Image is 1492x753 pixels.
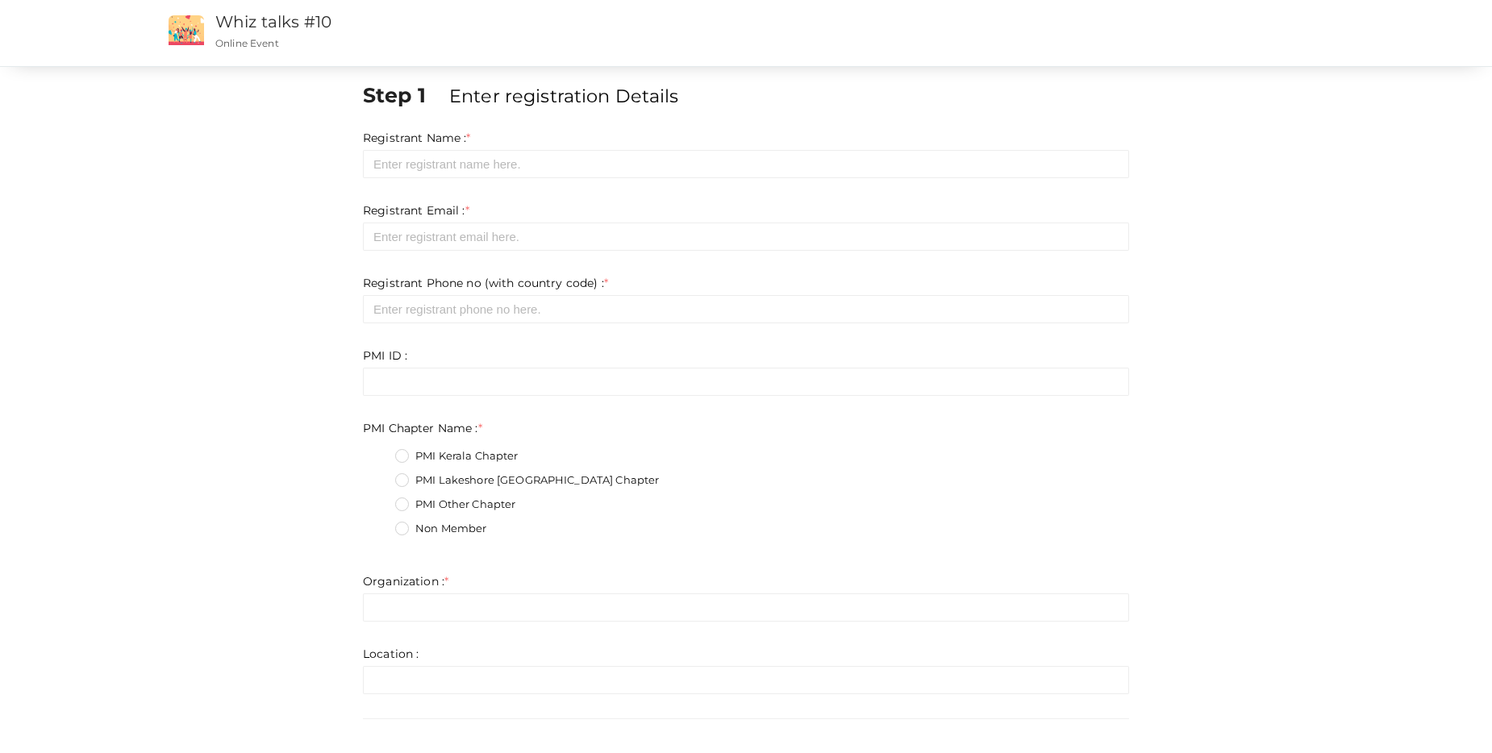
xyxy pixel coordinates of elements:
[363,295,1129,323] input: Enter registrant phone no here.
[363,223,1129,251] input: Enter registrant email here.
[363,420,482,436] label: PMI Chapter Name :
[395,521,486,537] label: Non Member
[449,83,679,109] label: Enter registration Details
[363,130,471,146] label: Registrant Name :
[363,150,1129,178] input: Enter registrant name here.
[215,36,961,50] p: Online Event
[395,472,659,489] label: PMI Lakeshore [GEOGRAPHIC_DATA] Chapter
[363,347,407,364] label: PMI ID :
[363,81,446,110] label: Step 1
[395,497,515,513] label: PMI Other Chapter
[363,646,419,662] label: Location :
[363,573,448,589] label: Organization :
[363,202,469,218] label: Registrant Email :
[395,448,519,464] label: PMI Kerala Chapter
[363,275,608,291] label: Registrant Phone no (with country code) :
[169,15,204,45] img: event2.png
[215,12,331,31] a: Whiz talks #10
